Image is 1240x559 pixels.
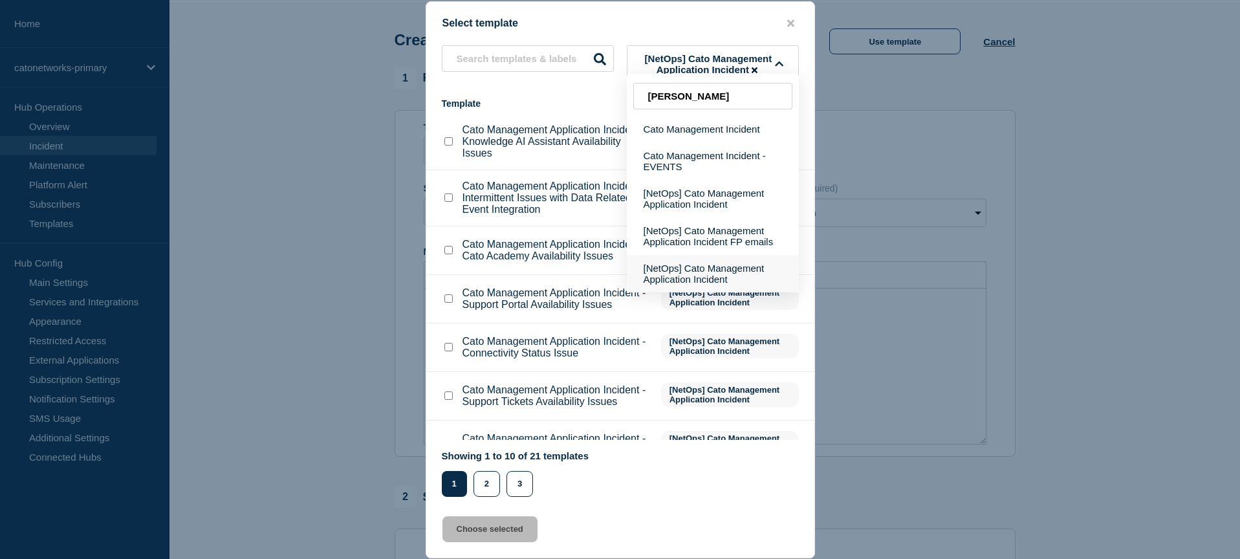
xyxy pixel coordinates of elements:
[462,336,648,359] p: Cato Management Application Incident - Connectivity Status Issue
[783,17,798,30] button: close button
[506,471,533,497] button: 3
[627,180,799,217] button: [NetOps] Cato Management Application Incident
[462,287,648,311] p: Cato Management Application Incident - Support Portal Availability Issues
[444,193,453,202] input: Cato Management Application Incident - Intermittent Issues with Data Related to Event Integration...
[661,431,799,455] span: [NetOps] Cato Management Application Incident
[444,294,453,303] input: Cato Management Application Incident - Support Portal Availability Issues checkbox
[633,83,792,109] input: Search labels
[442,471,467,497] button: 1
[627,142,799,180] button: Cato Management Incident - EVENTS
[442,450,589,461] p: Showing 1 to 10 of 21 templates
[462,384,648,408] p: Cato Management Application Incident - Support Tickets Availability Issues
[473,471,500,497] button: 2
[627,116,799,142] button: Cato Management Incident
[442,516,538,542] button: Choose selected
[462,181,648,215] p: Cato Management Application Incident - Intermittent Issues with Data Related to Event Integration
[426,17,814,30] div: Select template
[444,246,453,254] input: Cato Management Application Incident - Cato Academy Availability Issues checkbox
[444,391,453,400] input: Cato Management Application Incident - Support Tickets Availability Issues checkbox
[444,343,453,351] input: Cato Management Application Incident - Connectivity Status Issue checkbox
[642,53,776,75] span: [NetOps] Cato Management Application Incident
[661,285,799,310] span: [NetOps] Cato Management Application Incident
[661,382,799,407] span: [NetOps] Cato Management Application Incident
[627,45,799,83] button: [NetOps] Cato Management Application Incident
[442,45,614,72] input: Search templates & labels
[442,98,648,109] div: Template
[627,255,799,292] button: [NetOps] Cato Management Application Incident
[462,124,648,159] p: Cato Management Application Incident - Knowledge AI Assistant Availability Issues
[462,433,648,456] p: Cato Management Application Incident - License service issue
[462,239,648,262] p: Cato Management Application Incident - Cato Academy Availability Issues
[627,217,799,255] button: [NetOps] Cato Management Application Incident FP emails
[444,137,453,146] input: Cato Management Application Incident - Knowledge AI Assistant Availability Issues checkbox
[661,334,799,358] span: [NetOps] Cato Management Application Incident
